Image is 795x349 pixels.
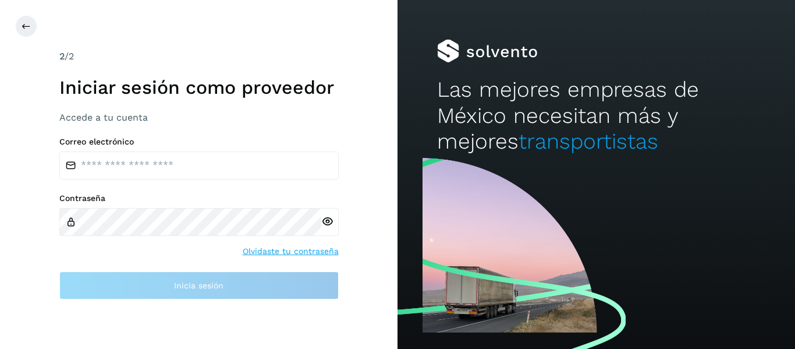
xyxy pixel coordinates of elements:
[59,193,339,203] label: Contraseña
[59,50,339,64] div: /2
[59,76,339,98] h1: Iniciar sesión como proveedor
[59,137,339,147] label: Correo electrónico
[437,77,755,154] h2: Las mejores empresas de México necesitan más y mejores
[243,245,339,258] a: Olvidaste tu contraseña
[59,51,65,62] span: 2
[174,281,223,290] span: Inicia sesión
[59,272,339,299] button: Inicia sesión
[59,112,339,123] h3: Accede a tu cuenta
[519,129,658,154] span: transportistas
